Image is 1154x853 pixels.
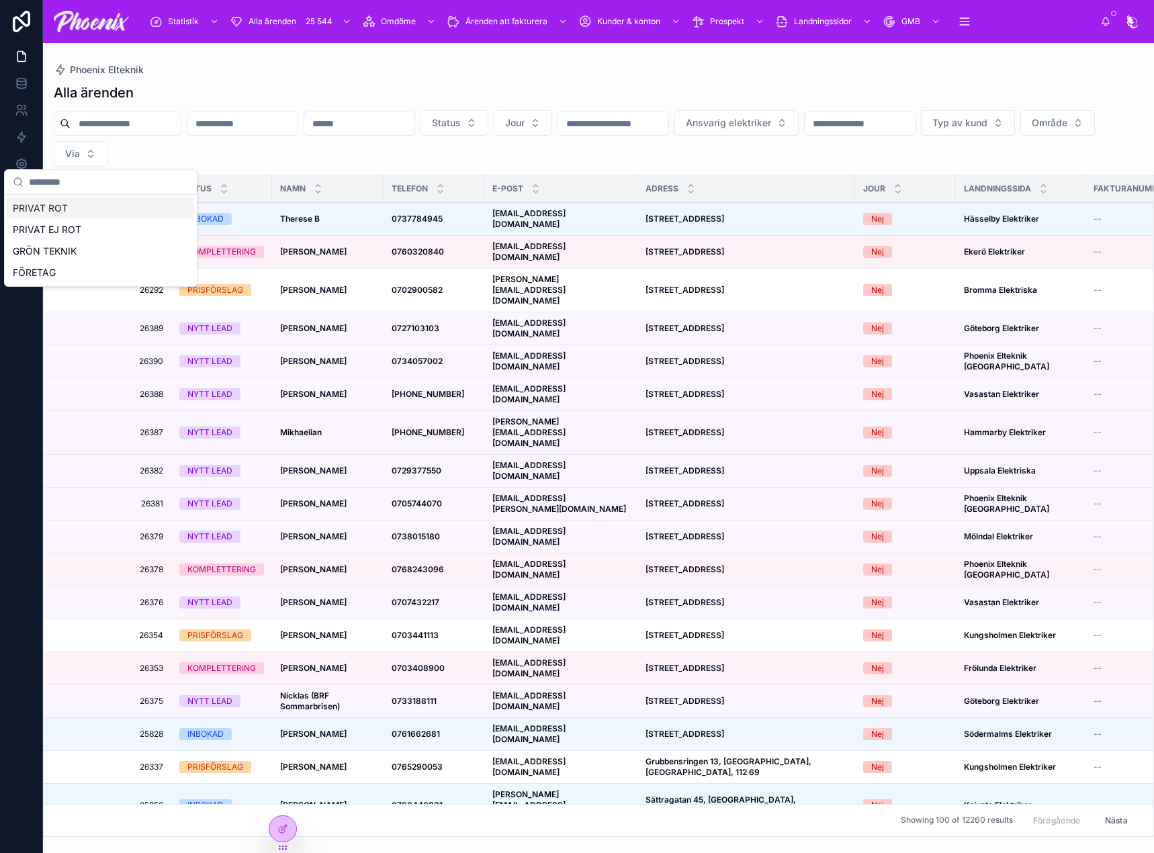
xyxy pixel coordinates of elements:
[87,696,163,707] a: 26375
[492,416,629,449] a: [PERSON_NAME][EMAIL_ADDRESS][DOMAIN_NAME]
[179,213,264,225] a: INBOKAD
[964,351,1077,372] a: Phoenix Elteknik [GEOGRAPHIC_DATA]
[87,597,163,608] a: 26376
[187,531,232,543] div: NYTT LEAD
[646,663,724,673] strong: [STREET_ADDRESS]
[964,389,1039,399] strong: Vasastan Elektriker
[710,16,744,27] span: Prospekt
[964,465,1077,476] a: Uppsala Elektriska
[794,16,852,27] span: Landningssidor
[280,690,340,711] strong: Nicklas (BRF Sommarbrisen)
[646,246,847,257] a: [STREET_ADDRESS]
[863,465,948,477] a: Nej
[187,629,243,641] div: PRISFÖRSLAG
[392,246,444,257] strong: 0760320840
[1094,498,1102,509] span: --
[871,213,884,225] div: Nej
[492,592,629,613] a: [EMAIL_ADDRESS][DOMAIN_NAME]
[392,323,439,333] strong: 0727103103
[87,356,163,367] a: 26390
[646,389,724,399] strong: [STREET_ADDRESS]
[492,526,629,547] a: [EMAIL_ADDRESS][DOMAIN_NAME]
[871,465,884,477] div: Nej
[646,531,724,541] strong: [STREET_ADDRESS]
[392,427,476,438] a: [PHONE_NUMBER]
[87,285,163,296] a: 26292
[280,498,347,508] strong: [PERSON_NAME]
[646,285,847,296] a: [STREET_ADDRESS]
[179,596,264,609] a: NYTT LEAD
[392,214,476,224] a: 0737784945
[863,426,948,439] a: Nej
[863,246,948,258] a: Nej
[280,356,347,366] strong: [PERSON_NAME]
[863,498,948,510] a: Nej
[1094,285,1102,296] span: --
[179,388,264,400] a: NYTT LEAD
[420,110,488,136] button: Select Button
[280,246,347,257] strong: [PERSON_NAME]
[646,427,847,438] a: [STREET_ADDRESS]
[686,116,771,130] span: Ansvarig elektriker
[871,355,884,367] div: Nej
[392,630,439,640] strong: 0703441113
[492,493,626,514] strong: [EMAIL_ADDRESS][PERSON_NAME][DOMAIN_NAME]
[863,662,948,674] a: Nej
[179,284,264,296] a: PRISFÖRSLAG
[646,285,724,295] strong: [STREET_ADDRESS]
[646,564,847,575] a: [STREET_ADDRESS]
[7,219,194,240] div: PRIVAT EJ ROT
[392,465,441,476] strong: 0729377550
[87,389,163,400] span: 26388
[392,214,443,224] strong: 0737784945
[392,696,437,706] strong: 0733188111
[187,322,232,334] div: NYTT LEAD
[964,323,1077,334] a: Göteborg Elektriker
[65,147,80,161] span: Via
[646,465,847,476] a: [STREET_ADDRESS]
[358,9,443,34] a: Omdöme
[871,388,884,400] div: Nej
[871,596,884,609] div: Nej
[1094,214,1102,224] span: --
[646,323,724,333] strong: [STREET_ADDRESS]
[492,460,629,482] a: [EMAIL_ADDRESS][DOMAIN_NAME]
[280,597,347,607] strong: [PERSON_NAME]
[187,355,232,367] div: NYTT LEAD
[87,427,163,438] a: 26387
[392,696,476,707] a: 0733188111
[392,356,476,367] a: 0734057002
[280,630,375,641] a: [PERSON_NAME]
[392,246,476,257] a: 0760320840
[1094,597,1102,608] span: --
[646,323,847,334] a: [STREET_ADDRESS]
[964,389,1077,400] a: Vasastan Elektriker
[492,625,629,646] a: [EMAIL_ADDRESS][DOMAIN_NAME]
[1094,356,1102,367] span: --
[863,322,948,334] a: Nej
[871,695,884,707] div: Nej
[871,564,884,576] div: Nej
[392,389,464,399] strong: [PHONE_NUMBER]
[505,116,525,130] span: Jour
[964,427,1046,437] strong: Hammarby Elektriker
[646,356,724,366] strong: [STREET_ADDRESS]
[392,465,476,476] a: 0729377550
[381,16,416,27] span: Omdöme
[87,663,163,674] a: 26353
[964,246,1025,257] strong: Ekerö Elektriker
[646,696,724,706] strong: [STREET_ADDRESS]
[187,213,224,225] div: INBOKAD
[87,465,163,476] a: 26382
[179,426,264,439] a: NYTT LEAD
[179,246,264,258] a: KOMPLETTERING
[492,318,566,339] strong: [EMAIL_ADDRESS][DOMAIN_NAME]
[863,596,948,609] a: Nej
[179,564,264,576] a: KOMPLETTERING
[646,427,724,437] strong: [STREET_ADDRESS]
[687,9,771,34] a: Prospekt
[1094,323,1102,334] span: --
